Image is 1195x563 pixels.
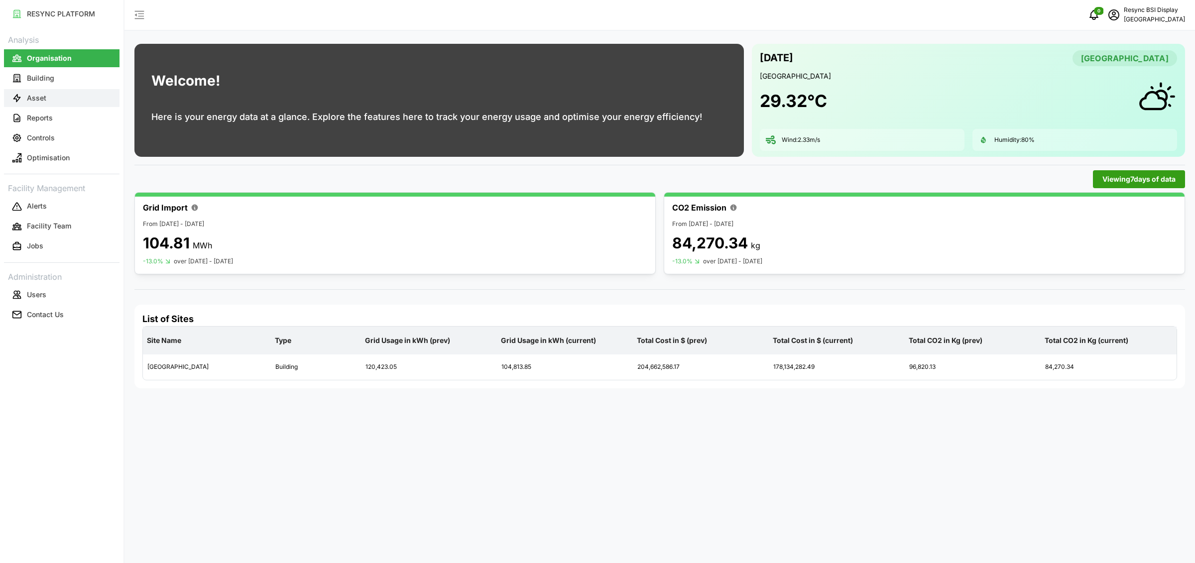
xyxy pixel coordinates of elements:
a: Controls [4,128,119,148]
h4: List of Sites [142,313,1177,326]
button: Jobs [4,237,119,255]
p: CO2 Emission [672,202,726,214]
a: Facility Team [4,217,119,236]
span: 0 [1097,7,1100,14]
p: Alerts [27,201,47,211]
div: 96,820.13 [905,355,1040,379]
a: Jobs [4,236,119,256]
a: RESYNC PLATFORM [4,4,119,24]
p: -13.0% [672,257,693,265]
button: Optimisation [4,149,119,167]
p: 84,270.34 [672,234,748,252]
p: over [DATE] - [DATE] [174,257,233,266]
a: Organisation [4,48,119,68]
h1: 29.32 °C [760,90,827,112]
button: schedule [1104,5,1124,25]
p: Grid Usage in kWh (current) [499,328,631,353]
div: 178,134,282.49 [769,355,904,379]
p: Wind: 2.33 m/s [782,136,820,144]
p: Contact Us [27,310,64,320]
p: RESYNC PLATFORM [27,9,95,19]
p: over [DATE] - [DATE] [703,257,762,266]
button: Asset [4,89,119,107]
p: Total CO2 in Kg (current) [1043,328,1175,353]
p: Analysis [4,32,119,46]
button: Contact Us [4,306,119,324]
span: Viewing 7 days of data [1102,171,1176,188]
button: Users [4,286,119,304]
div: 84,270.34 [1041,355,1176,379]
p: kg [751,239,760,252]
p: Total Cost in $ (prev) [635,328,767,353]
div: [GEOGRAPHIC_DATA] [143,355,270,379]
p: From [DATE] - [DATE] [672,220,1177,229]
button: Building [4,69,119,87]
p: Jobs [27,241,43,251]
p: [GEOGRAPHIC_DATA] [760,71,1177,81]
button: notifications [1084,5,1104,25]
button: Organisation [4,49,119,67]
p: Type [273,328,359,353]
p: Controls [27,133,55,143]
a: Optimisation [4,148,119,168]
p: MWh [193,239,212,252]
p: Here is your energy data at a glance. Explore the features here to track your energy usage and op... [151,110,702,124]
button: Reports [4,109,119,127]
span: [GEOGRAPHIC_DATA] [1081,51,1169,66]
h1: Welcome! [151,70,220,92]
p: [GEOGRAPHIC_DATA] [1124,15,1185,24]
p: [DATE] [760,50,793,66]
button: Alerts [4,198,119,216]
p: Grid Import [143,202,188,214]
p: Administration [4,269,119,283]
button: Viewing7days of data [1093,170,1185,188]
button: RESYNC PLATFORM [4,5,119,23]
a: Contact Us [4,305,119,325]
a: Alerts [4,197,119,217]
p: Building [27,73,54,83]
a: Users [4,285,119,305]
p: From [DATE] - [DATE] [143,220,647,229]
a: Building [4,68,119,88]
p: Reports [27,113,53,123]
p: Users [27,290,46,300]
p: 104.81 [143,234,190,252]
p: Total CO2 in Kg (prev) [907,328,1039,353]
p: Grid Usage in kWh (prev) [363,328,495,353]
p: Organisation [27,53,72,63]
p: Asset [27,93,46,103]
a: Asset [4,88,119,108]
p: Site Name [145,328,269,353]
p: Facility Team [27,221,71,231]
p: Total Cost in $ (current) [771,328,903,353]
p: Facility Management [4,180,119,195]
button: Facility Team [4,218,119,235]
p: Resync BSI Display [1124,5,1185,15]
p: Humidity: 80 % [994,136,1035,144]
p: -13.0% [143,257,163,265]
div: 104,813.85 [497,355,632,379]
div: Building [271,355,361,379]
div: 204,662,586.17 [633,355,768,379]
div: 120,423.05 [361,355,496,379]
a: Reports [4,108,119,128]
p: Optimisation [27,153,70,163]
button: Controls [4,129,119,147]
